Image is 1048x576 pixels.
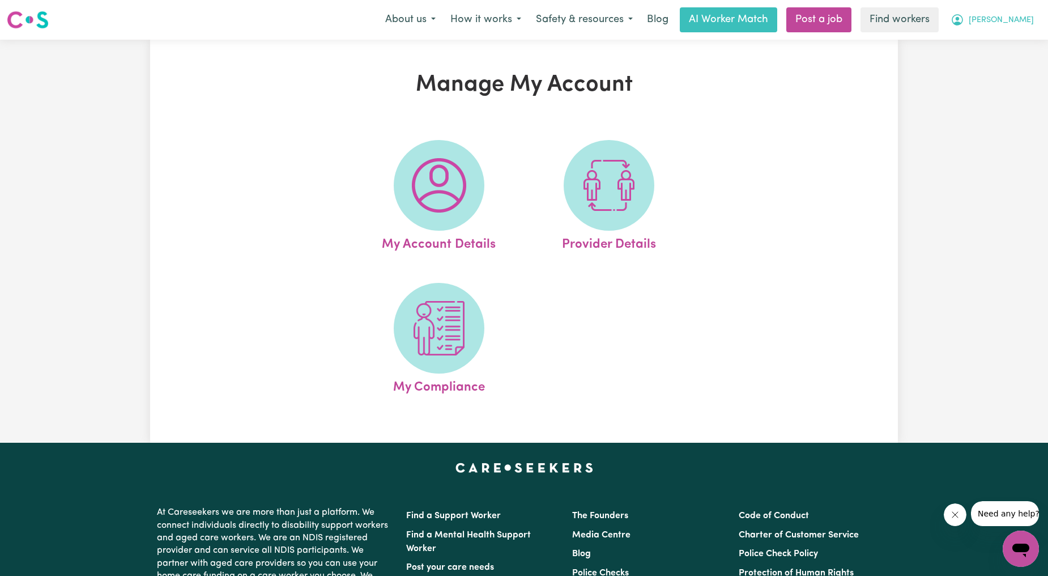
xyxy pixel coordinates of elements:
a: Post a job [786,7,851,32]
button: Safety & resources [529,8,640,32]
a: Careseekers home page [455,463,593,472]
a: Find a Support Worker [406,511,501,520]
button: My Account [943,8,1041,32]
a: Find a Mental Health Support Worker [406,531,531,553]
a: My Compliance [357,283,521,397]
a: AI Worker Match [680,7,777,32]
button: How it works [443,8,529,32]
a: Find workers [860,7,939,32]
a: The Founders [572,511,628,520]
span: [PERSON_NAME] [969,14,1034,27]
span: My Compliance [393,374,485,397]
iframe: Close message [944,503,966,526]
button: About us [378,8,443,32]
a: Code of Conduct [739,511,809,520]
a: Media Centre [572,531,630,540]
span: Need any help? [7,8,69,17]
img: Careseekers logo [7,10,49,30]
a: Blog [640,7,675,32]
a: Post your care needs [406,563,494,572]
iframe: Message from company [971,501,1039,526]
iframe: Button to launch messaging window [1003,531,1039,567]
a: Police Check Policy [739,549,818,558]
a: My Account Details [357,140,521,255]
a: Careseekers logo [7,7,49,33]
span: My Account Details [382,231,496,255]
h1: Manage My Account [282,71,766,99]
a: Blog [572,549,591,558]
a: Charter of Customer Service [739,531,859,540]
a: Provider Details [527,140,691,255]
span: Provider Details [562,231,656,255]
